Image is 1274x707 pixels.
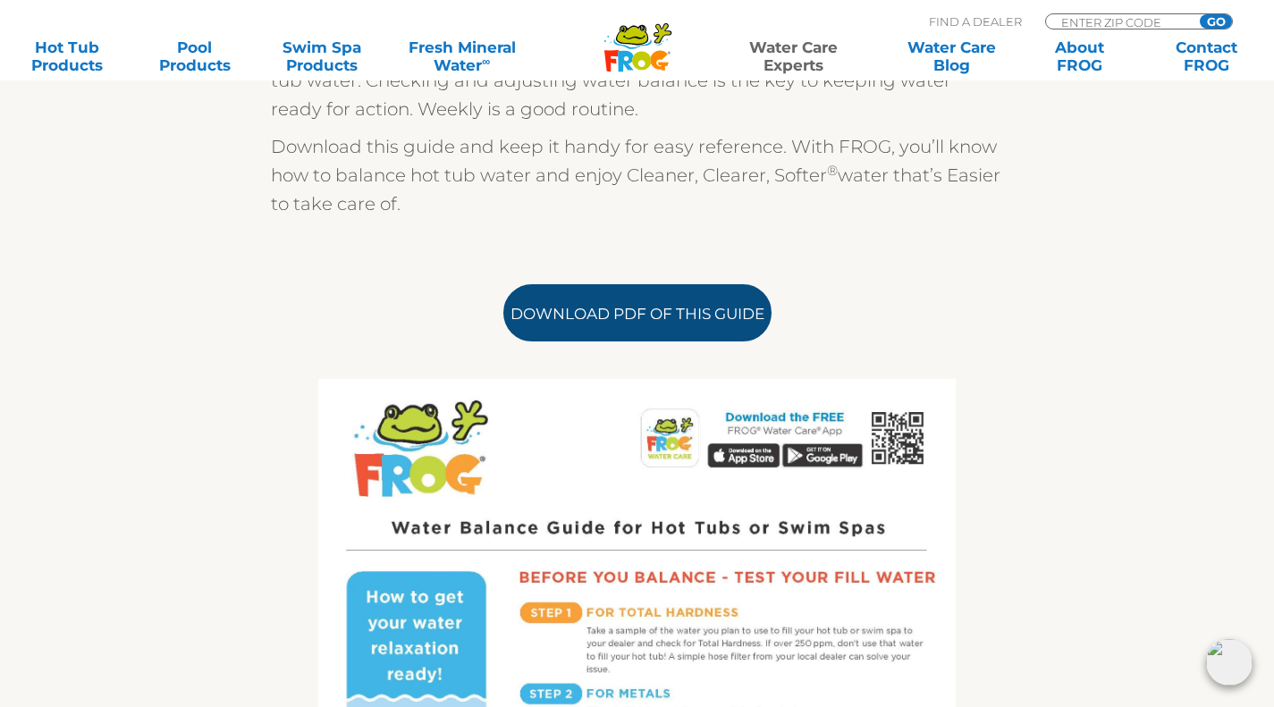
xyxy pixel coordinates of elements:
[1206,639,1253,686] img: openIcon
[1059,14,1180,29] input: Zip Code Form
[713,38,874,74] a: Water CareExperts
[827,162,838,179] sup: ®
[271,38,1004,123] p: Follow 4 Tips for successful water balancing and you’ll know how to balance hot tub water. Checki...
[503,284,772,341] a: Download PDF of this Guide
[400,38,524,74] a: Fresh MineralWater∞
[1157,38,1256,74] a: ContactFROG
[18,38,117,74] a: Hot TubProducts
[273,38,372,74] a: Swim SpaProducts
[145,38,244,74] a: PoolProducts
[482,55,490,68] sup: ∞
[1200,14,1232,29] input: GO
[929,13,1022,29] p: Find A Dealer
[902,38,1001,74] a: Water CareBlog
[271,132,1004,218] p: Download this guide and keep it handy for easy reference. With FROG, you’ll know how to balance h...
[1030,38,1129,74] a: AboutFROG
